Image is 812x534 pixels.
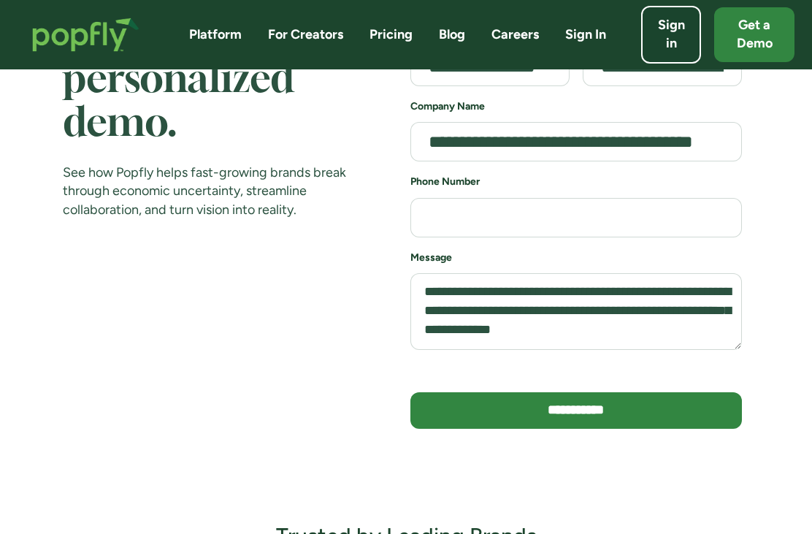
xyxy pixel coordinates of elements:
[369,26,413,44] a: Pricing
[189,26,242,44] a: Platform
[410,175,742,189] h6: Phone Number
[410,251,742,265] h6: Message
[410,99,742,114] h6: Company Name
[641,6,701,63] a: Sign in
[714,7,794,61] a: Get a Demo
[18,3,154,66] a: home
[63,164,351,219] div: See how Popfly helps fast-growing brands break through economic uncertainty, streamline collabora...
[439,26,465,44] a: Blog
[410,23,742,442] form: demo schedule
[656,16,686,53] div: Sign in
[727,16,781,53] div: Get a Demo
[565,26,606,44] a: Sign In
[268,26,343,44] a: For Creators
[63,16,351,146] h1: Request your personalized demo.
[491,26,539,44] a: Careers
